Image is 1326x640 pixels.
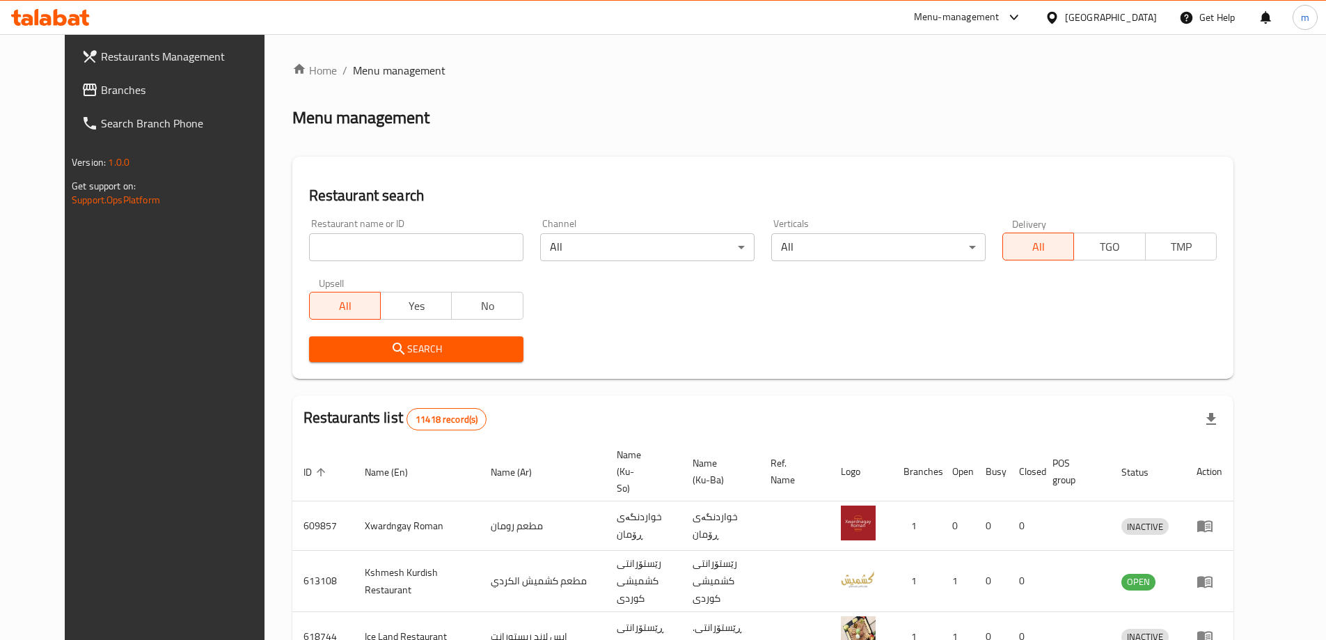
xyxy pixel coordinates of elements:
[1052,455,1094,488] span: POS group
[841,561,876,596] img: Kshmesh Kurdish Restaurant
[491,464,550,481] span: Name (Ar)
[292,62,1233,79] nav: breadcrumb
[292,62,337,79] a: Home
[70,107,286,140] a: Search Branch Phone
[1008,501,1041,551] td: 0
[309,336,523,362] button: Search
[693,455,743,488] span: Name (Ku-Ba)
[606,551,681,612] td: رێستۆرانتی کشمیشى كوردى
[480,551,606,612] td: مطعم كشميش الكردي
[1080,237,1139,257] span: TGO
[1197,573,1222,590] div: Menu
[892,442,941,501] th: Branches
[1145,233,1217,260] button: TMP
[303,407,487,430] h2: Restaurants list
[72,191,160,209] a: Support.OpsPlatform
[309,233,523,261] input: Search for restaurant name or ID..
[101,48,275,65] span: Restaurants Management
[1008,551,1041,612] td: 0
[617,446,665,497] span: Name (Ku-So)
[1009,237,1068,257] span: All
[1065,10,1157,25] div: [GEOGRAPHIC_DATA]
[386,296,446,316] span: Yes
[941,442,974,501] th: Open
[292,501,354,551] td: 609857
[1121,574,1155,590] span: OPEN
[1073,233,1145,260] button: TGO
[101,115,275,132] span: Search Branch Phone
[320,341,512,358] span: Search
[606,501,681,551] td: خواردنگەی ڕۆمان
[354,501,480,551] td: Xwardngay Roman
[480,501,606,551] td: مطعم رومان
[1121,519,1169,535] span: INACTIVE
[1194,403,1228,436] div: Export file
[892,501,941,551] td: 1
[540,233,755,261] div: All
[771,233,986,261] div: All
[70,40,286,73] a: Restaurants Management
[319,278,345,288] label: Upsell
[315,296,375,316] span: All
[1301,10,1309,25] span: m
[974,501,1008,551] td: 0
[101,81,275,98] span: Branches
[1121,464,1167,481] span: Status
[72,153,106,171] span: Version:
[451,292,523,320] button: No
[830,442,892,501] th: Logo
[1012,219,1047,228] label: Delivery
[309,292,381,320] button: All
[72,177,136,195] span: Get support on:
[1151,237,1211,257] span: TMP
[70,73,286,107] a: Branches
[1197,517,1222,534] div: Menu
[309,185,1217,206] h2: Restaurant search
[1185,442,1233,501] th: Action
[841,506,876,540] img: Xwardngay Roman
[292,107,429,129] h2: Menu management
[681,551,759,612] td: رێستۆرانتی کشمیشى كوردى
[892,551,941,612] td: 1
[941,551,974,612] td: 1
[1008,442,1041,501] th: Closed
[353,62,445,79] span: Menu management
[407,413,486,426] span: 11418 record(s)
[407,408,487,430] div: Total records count
[457,296,517,316] span: No
[365,464,426,481] span: Name (En)
[380,292,452,320] button: Yes
[914,9,1000,26] div: Menu-management
[771,455,813,488] span: Ref. Name
[1002,233,1074,260] button: All
[303,464,330,481] span: ID
[342,62,347,79] li: /
[974,551,1008,612] td: 0
[681,501,759,551] td: خواردنگەی ڕۆمان
[941,501,974,551] td: 0
[974,442,1008,501] th: Busy
[1121,518,1169,535] div: INACTIVE
[292,551,354,612] td: 613108
[354,551,480,612] td: Kshmesh Kurdish Restaurant
[108,153,129,171] span: 1.0.0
